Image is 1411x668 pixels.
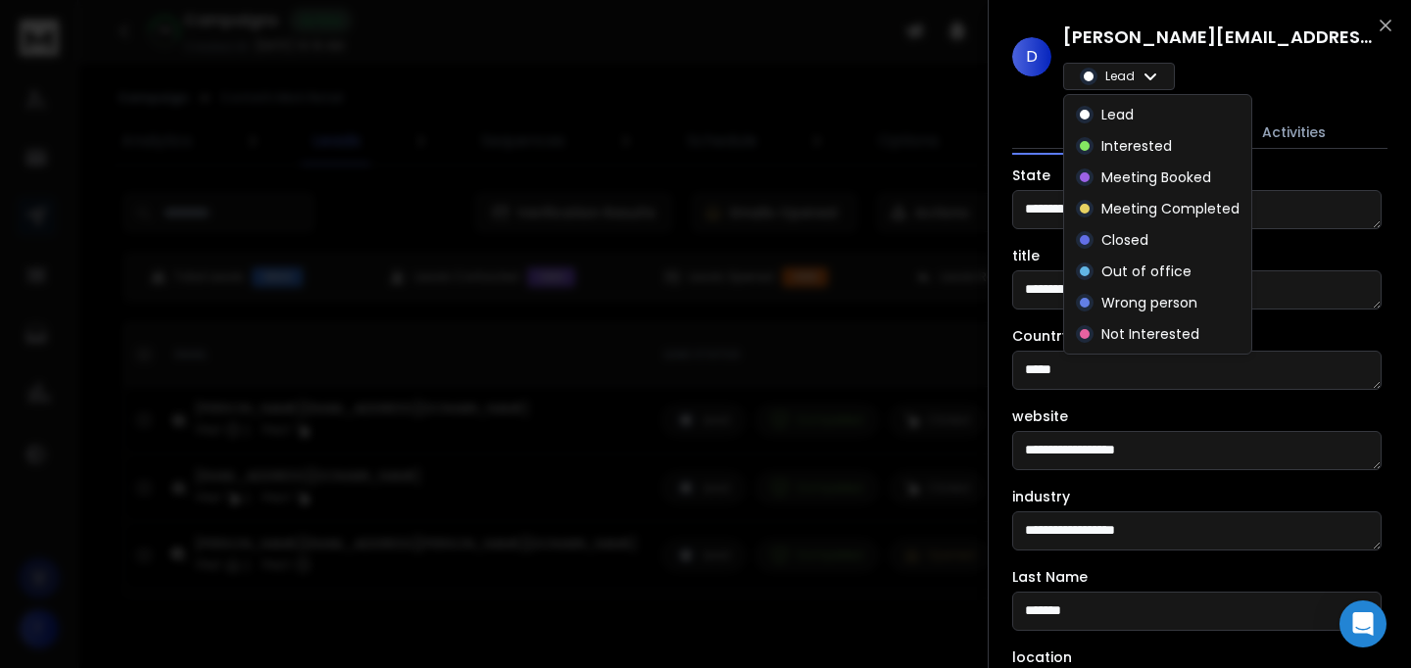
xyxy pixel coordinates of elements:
p: Meeting Completed [1101,199,1240,218]
p: Out of office [1101,262,1192,281]
p: Closed [1101,230,1148,250]
p: Lead [1101,105,1134,124]
p: Not Interested [1101,324,1199,344]
p: Meeting Booked [1101,167,1211,187]
p: Wrong person [1101,293,1197,312]
p: Interested [1101,136,1172,156]
div: Open Intercom Messenger [1339,600,1387,647]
